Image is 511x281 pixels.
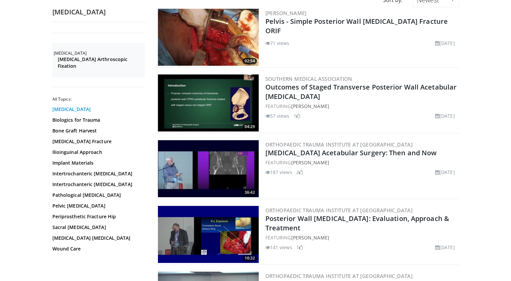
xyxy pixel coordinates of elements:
a: [PERSON_NAME] [265,10,307,16]
h2: [MEDICAL_DATA] [54,51,145,56]
li: [DATE] [435,40,455,47]
a: 10:32 [158,206,259,263]
li: [DATE] [435,244,455,251]
a: [PERSON_NAME] [291,159,329,166]
a: Periprosthetic Fracture Hip [52,213,143,220]
span: 02:54 [243,58,257,64]
h2: All Topics: [52,97,145,102]
li: 71 views [265,40,290,47]
li: 187 views [265,169,292,176]
a: [MEDICAL_DATA] Fracture [52,138,143,145]
a: [MEDICAL_DATA] Arthroscopic Fixation [58,56,143,69]
div: FEATURING [265,103,458,110]
a: Sacral [MEDICAL_DATA] [52,224,143,231]
li: [DATE] [435,112,455,119]
img: 1af8da3d-ac6b-4903-a974-1b5c0cf1fc1b.300x170_q85_crop-smart_upscale.jpg [158,74,259,131]
a: [PERSON_NAME] [291,103,329,109]
a: Implant Materials [52,160,143,166]
a: Orthopaedic Trauma Institute at [GEOGRAPHIC_DATA] [265,207,413,214]
span: 36:42 [243,189,257,195]
li: 1 [296,244,303,251]
a: Ilioinguinal Approach [52,149,143,156]
a: [MEDICAL_DATA] [52,106,143,113]
li: [DATE] [435,169,455,176]
img: cf98c9de-dce0-4ef1-8c8a-ee683b93fdb5.300x170_q85_crop-smart_upscale.jpg [158,140,259,197]
a: 04:29 [158,74,259,131]
li: 1 [294,112,300,119]
a: [MEDICAL_DATA] Acetabular Surgery: Then and Now [265,148,437,157]
a: Outcomes of Staged Transverse Posterior Wall Acetabular [MEDICAL_DATA] [265,82,457,101]
img: e6c2ee52-267f-42df-80a8-d9e3a9722f97.300x170_q85_crop-smart_upscale.jpg [158,9,259,66]
a: Posterior Wall [MEDICAL_DATA]: Evaluation, Approach & Treatment [265,214,449,232]
a: Biologics for Trauma [52,117,143,123]
a: Pathological [MEDICAL_DATA] [52,192,143,199]
h2: [MEDICAL_DATA] [52,8,146,16]
a: 02:54 [158,9,259,66]
li: 2 [296,169,303,176]
a: Bone Graft Harvest [52,127,143,134]
img: e3d359e8-e59b-4b6b-93a3-2c7317c42314.300x170_q85_crop-smart_upscale.jpg [158,206,259,263]
a: Orthopaedic Trauma Institute at [GEOGRAPHIC_DATA] [265,141,413,148]
a: Intertrochanteric [MEDICAL_DATA] [52,170,143,177]
a: Orthopaedic Trauma Institute at [GEOGRAPHIC_DATA] [265,273,413,279]
span: 04:29 [243,124,257,130]
li: 141 views [265,244,292,251]
li: 57 views [265,112,290,119]
span: 10:32 [243,255,257,261]
a: Pelvis - Simple Posterior Wall [MEDICAL_DATA] Fracture ORIF [265,17,448,35]
a: Southern Medical Association [265,75,352,82]
a: Pelvic [MEDICAL_DATA] [52,203,143,209]
a: [MEDICAL_DATA] [MEDICAL_DATA] [52,235,143,241]
div: FEATURING [265,159,458,166]
div: FEATURING [265,234,458,241]
a: [PERSON_NAME] [291,234,329,241]
a: Wound Care [52,245,143,252]
a: Intertrochanteric [MEDICAL_DATA] [52,181,143,188]
a: 36:42 [158,140,259,197]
